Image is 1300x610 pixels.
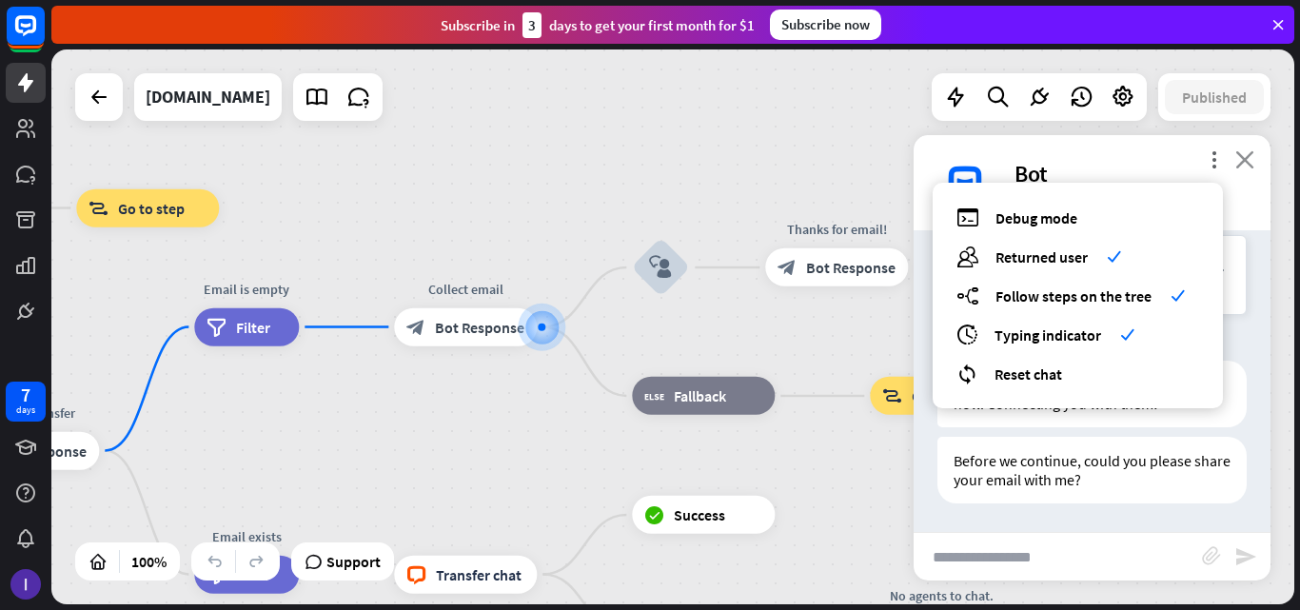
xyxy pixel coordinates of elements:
[995,247,1088,266] span: Returned user
[21,386,30,403] div: 7
[16,403,35,417] div: days
[912,386,978,405] span: Go to step
[995,325,1101,344] span: Typing indicator
[89,199,108,218] i: block_goto
[995,286,1152,305] span: Follow steps on the tree
[956,324,978,345] i: archives
[180,527,313,546] div: Email exists
[207,565,227,584] i: filter
[207,318,227,337] i: filter
[882,386,902,405] i: block_goto
[126,546,172,577] div: 100%
[15,8,72,65] button: Open LiveChat chat widget
[1171,288,1185,303] i: check
[674,386,726,405] span: Fallback
[995,364,1062,384] span: Reset chat
[649,256,672,279] i: block_user_input
[1202,546,1221,565] i: block_attachment
[1107,249,1121,264] i: check
[6,382,46,422] a: 7 days
[778,258,797,277] i: block_bot_response
[436,565,522,584] span: Transfer chat
[956,207,979,228] i: debug
[406,565,426,584] i: block_livechat
[236,565,270,584] span: Filter
[522,12,542,38] div: 3
[806,258,896,277] span: Bot Response
[856,586,1027,605] div: No agents to chat.
[406,318,425,337] i: block_bot_response
[644,386,664,405] i: block_fallback
[956,246,979,267] i: users
[1014,159,1248,188] div: Bot
[674,505,725,524] span: Success
[380,280,551,299] div: Collect email
[435,318,524,337] span: Bot Response
[146,73,270,121] div: dermaspaceng.com
[1120,327,1134,342] i: check
[1165,80,1264,114] button: Published
[118,199,185,218] span: Go to step
[1235,150,1254,168] i: close
[770,10,881,40] div: Subscribe now
[995,208,1077,227] span: Debug mode
[326,546,381,577] span: Support
[236,318,270,337] span: Filter
[956,285,979,306] i: builder_tree
[956,363,978,384] i: reset_chat
[1234,545,1257,568] i: send
[644,505,664,524] i: block_success
[180,280,313,299] div: Email is empty
[1205,150,1223,168] i: more_vert
[937,437,1247,503] div: Before we continue, could you please share your email with me?
[441,12,755,38] div: Subscribe in days to get your first month for $1
[751,220,922,239] div: Thanks for email!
